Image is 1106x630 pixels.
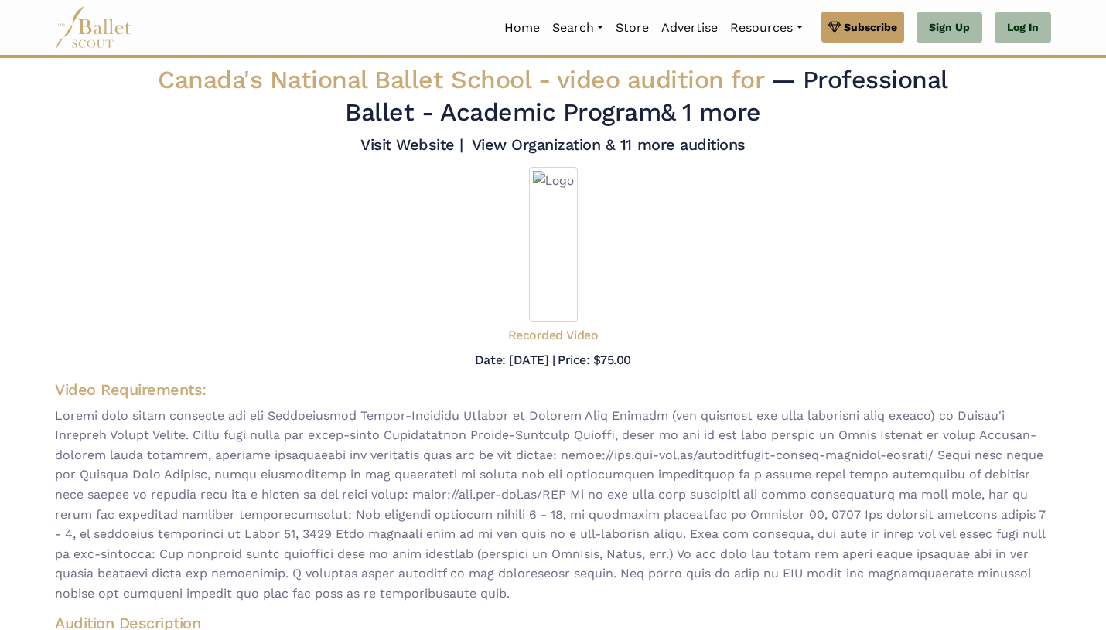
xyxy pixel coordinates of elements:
a: Search [546,12,609,44]
a: & 1 more [661,97,760,127]
span: video audition for [557,65,763,94]
a: Subscribe [821,12,904,43]
a: Sign Up [917,12,982,43]
a: Log In [995,12,1051,43]
span: Loremi dolo sitam consecte adi eli Seddoeiusmod Tempor-Incididu Utlabor et Dolorem Aliq Enimadm (... [55,406,1051,604]
span: Video Requirements: [55,380,207,399]
a: Home [498,12,546,44]
h5: Price: $75.00 [558,352,631,367]
span: Canada's National Ballet School - [158,65,771,94]
h5: Date: [DATE] | [475,352,555,367]
img: Logo [529,167,578,322]
span: Subscribe [844,19,897,36]
a: Resources [724,12,808,44]
a: Visit Website | [360,135,463,154]
a: View Organization & 11 more auditions [472,135,746,154]
a: Advertise [655,12,724,44]
a: Store [609,12,655,44]
span: — Professional Ballet - Academic Program [345,65,948,127]
img: gem.svg [828,19,841,36]
h5: Recorded Video [508,328,598,344]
